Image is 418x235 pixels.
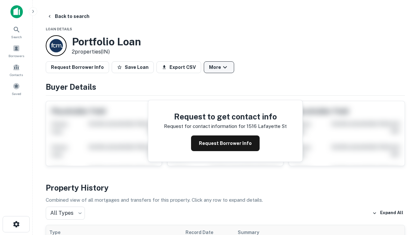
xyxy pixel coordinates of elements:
span: Saved [12,91,21,96]
a: Search [2,23,31,41]
h4: Buyer Details [46,81,405,93]
p: Request for contact information for [164,122,245,130]
div: All Types [46,207,85,220]
p: 2 properties (IN) [72,48,141,56]
p: 1516 lafayette st [247,122,287,130]
img: capitalize-icon.png [10,5,23,18]
button: Request Borrower Info [46,61,109,73]
iframe: Chat Widget [385,162,418,193]
a: Saved [2,80,31,98]
a: Borrowers [2,42,31,60]
h3: Portfolio Loan [72,36,141,48]
button: Expand All [371,208,405,218]
a: Contacts [2,61,31,79]
button: Export CSV [156,61,201,73]
span: Loan Details [46,27,72,31]
h4: Request to get contact info [164,111,287,122]
span: Contacts [10,72,23,77]
span: Borrowers [8,53,24,58]
span: Search [11,34,22,39]
button: Back to search [44,10,92,22]
button: Request Borrower Info [191,135,260,151]
p: Combined view of all mortgages and transfers for this property. Click any row to expand details. [46,196,405,204]
button: More [204,61,234,73]
h4: Property History [46,182,405,194]
button: Save Loan [112,61,154,73]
